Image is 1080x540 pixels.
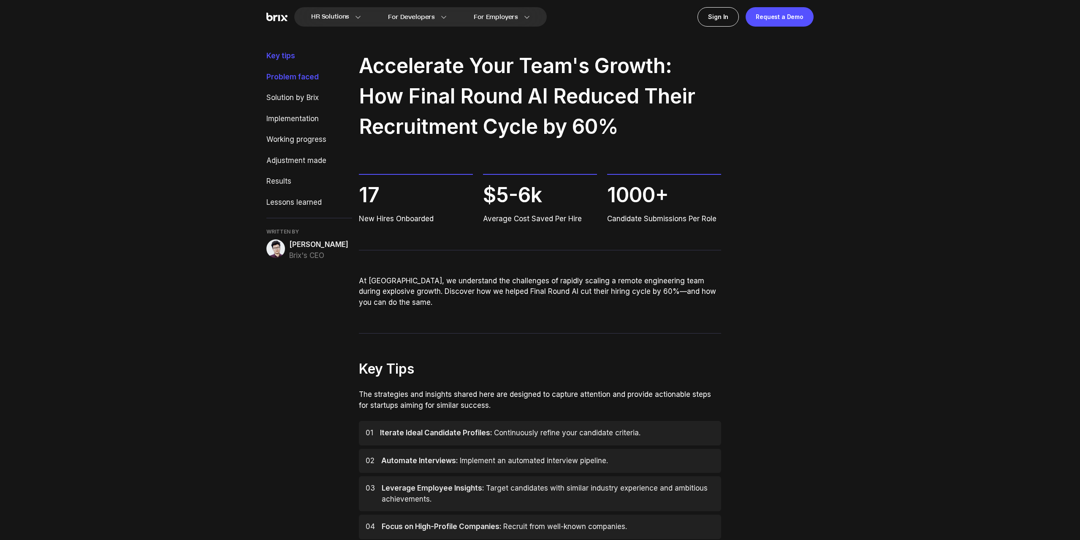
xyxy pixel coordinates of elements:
span: For Employers [474,13,518,22]
span: WRITTEN BY [266,228,352,235]
div: Solution by Brix [266,92,352,103]
span: Automate Interviews: [381,456,458,465]
span: Iterate Ideal Candidate Profiles: [380,429,492,437]
a: Request a Demo [746,7,814,27]
div: Problem faced [266,72,352,83]
p: The strategies and insights shared here are designed to capture attention and provide actionable ... [359,389,722,411]
span: 04 [366,521,375,532]
div: Key tips [266,51,352,62]
span: Leverage Employee Insights: [382,484,484,492]
span: $5-6k [483,180,597,210]
span: Implement an automated interview pipeline. [460,456,608,465]
div: Implementation [266,114,352,125]
span: For Developers [388,13,435,22]
span: 17 [359,180,473,210]
span: Average Cost Saved Per Hire [483,214,597,225]
span: 1000+ [607,180,721,210]
img: Brix Logo [266,13,288,22]
span: Candidate Submissions Per Role [607,214,721,225]
span: 01 [366,428,373,439]
span: New Hires Onboarded [359,214,473,225]
div: Results [266,176,352,187]
span: HR Solutions [311,10,349,24]
span: Recruit from well-known companies. [503,522,627,531]
span: Brix's CEO [289,250,348,261]
span: Continuously refine your candidate criteria. [494,429,640,437]
div: Working progress [266,134,352,145]
span: Focus on High-Profile Companies: [382,522,502,531]
div: Lessons learned [266,197,352,208]
span: [PERSON_NAME] [289,239,348,250]
h2: Accelerate Your Team's Growth: How Final Round AI Reduced Their Recruitment Cycle by 60% [359,51,722,142]
span: Target candidates with similar industry experience and ambitious achievements. [382,484,708,503]
a: Sign In [697,7,739,27]
span: 03 [366,483,375,505]
h2: Key Tips [359,359,722,379]
p: At [GEOGRAPHIC_DATA], we understand the challenges of rapidly scaling a remote engineering team d... [359,276,722,308]
span: 02 [366,456,374,467]
img: alex [266,239,285,258]
div: Adjustment made [266,155,352,166]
